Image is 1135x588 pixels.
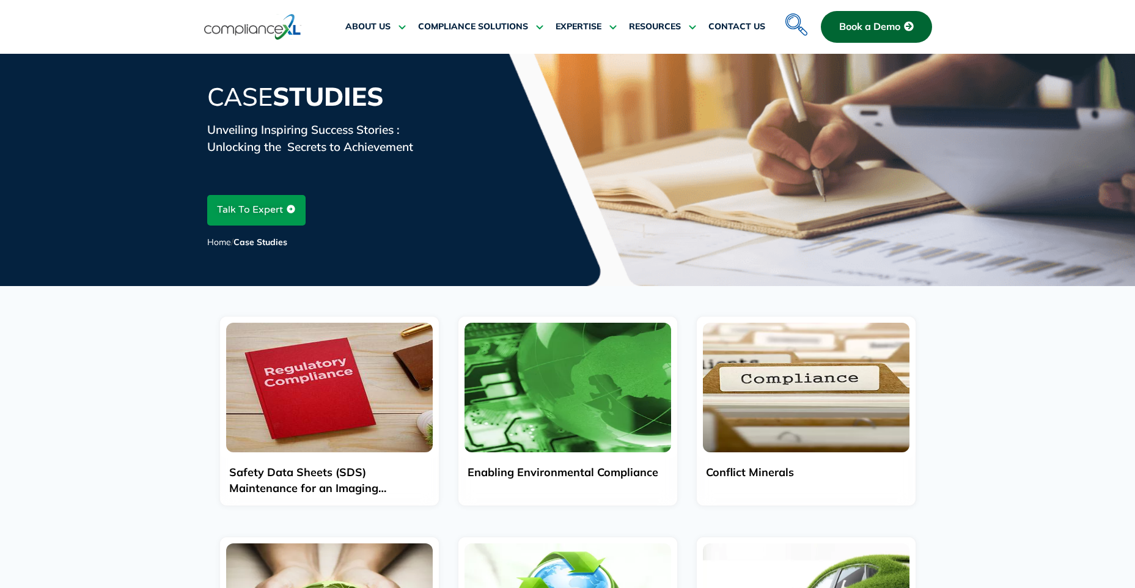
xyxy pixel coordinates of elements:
a: navsearch-button [782,6,807,31]
span: Book a Demo [839,21,900,32]
a: ABOUT US [345,12,406,42]
span: CONTACT US [708,21,765,32]
a: Home [207,237,231,248]
a: COMPLIANCE SOLUTIONS [418,12,543,42]
a: CONTACT US [708,12,765,42]
span: EXPERTISE [556,21,601,32]
h1: Case [207,81,928,112]
h2: Safety Data Sheets (SDS) Maintenance for an Imaging Company [229,465,430,496]
a: RESOURCES [629,12,696,42]
span: Case Studies [233,237,287,248]
a: EXPERTISE [556,12,617,42]
span: / [207,237,287,248]
span: ABOUT US [345,21,391,32]
h2: Conflict Minerals [706,465,906,480]
span: RESOURCES [629,21,681,32]
a: Talk To Expert [207,195,306,226]
strong: STUDIES [273,80,384,112]
img: logo-one.svg [204,13,301,41]
span: Talk To Expert [217,198,283,222]
a: Book a Demo [821,11,932,43]
h2: Enabling Environmental Compliance [468,465,668,480]
span: COMPLIANCE SOLUTIONS [418,21,528,32]
div: Unveiling Inspiring Success Stories : Unlocking the Secrets to Achievement [207,121,928,155]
